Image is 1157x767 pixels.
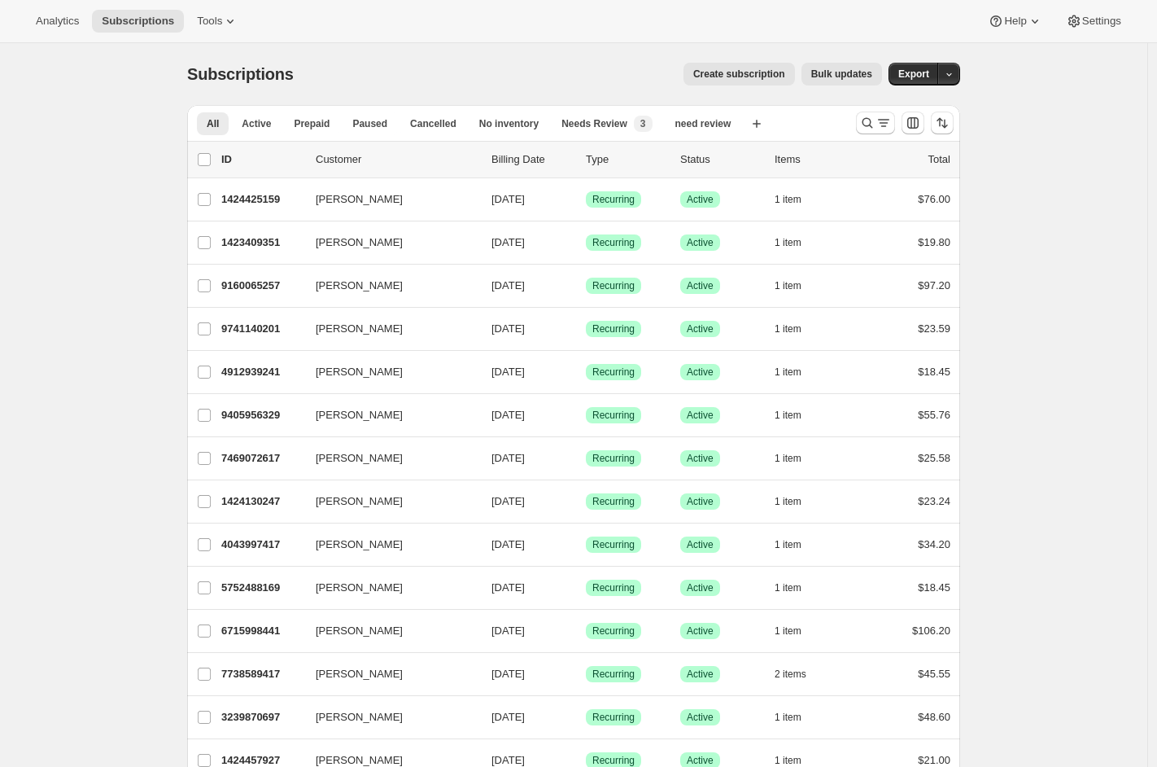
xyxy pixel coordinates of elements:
[775,706,819,729] button: 1 item
[221,537,303,553] p: 4043997417
[775,279,801,292] span: 1 item
[221,191,303,208] p: 1424425159
[775,366,801,379] span: 1 item
[775,495,801,508] span: 1 item
[352,117,387,130] span: Paused
[316,191,403,208] span: [PERSON_NAME]
[687,236,714,249] span: Active
[26,10,89,33] button: Analytics
[592,279,635,292] span: Recurring
[187,10,248,33] button: Tools
[221,576,950,599] div: 5752488169[PERSON_NAME][DATE]SuccessRecurringSuccessActive1 item$18.45
[744,112,770,135] button: Create new view
[479,117,539,130] span: No inventory
[306,316,469,342] button: [PERSON_NAME]
[918,366,950,378] span: $18.45
[316,321,403,337] span: [PERSON_NAME]
[775,409,801,422] span: 1 item
[561,117,627,130] span: Needs Review
[1082,15,1121,28] span: Settings
[918,279,950,291] span: $97.20
[316,234,403,251] span: [PERSON_NAME]
[775,188,819,211] button: 1 item
[207,117,219,130] span: All
[221,151,303,168] p: ID
[775,322,801,335] span: 1 item
[592,754,635,767] span: Recurring
[683,63,795,85] button: Create subscription
[491,366,525,378] span: [DATE]
[918,581,950,594] span: $18.45
[221,404,950,427] div: 9405956329[PERSON_NAME][DATE]SuccessRecurringSuccessActive1 item$55.76
[316,407,403,423] span: [PERSON_NAME]
[640,117,646,130] span: 3
[316,666,403,682] span: [PERSON_NAME]
[898,68,929,81] span: Export
[221,663,950,686] div: 7738589417[PERSON_NAME][DATE]SuccessRecurringSuccessActive2 items$45.55
[687,193,714,206] span: Active
[687,452,714,465] span: Active
[978,10,1052,33] button: Help
[687,538,714,551] span: Active
[221,620,950,642] div: 6715998441[PERSON_NAME][DATE]SuccessRecurringSuccessActive1 item$106.20
[918,236,950,248] span: $19.80
[592,322,635,335] span: Recurring
[221,666,303,682] p: 7738589417
[221,231,950,254] div: 1423409351[PERSON_NAME][DATE]SuccessRecurringSuccessActive1 item$19.80
[306,661,469,687] button: [PERSON_NAME]
[918,754,950,766] span: $21.00
[316,450,403,467] span: [PERSON_NAME]
[775,663,824,686] button: 2 items
[316,537,403,553] span: [PERSON_NAME]
[687,625,714,638] span: Active
[306,618,469,644] button: [PERSON_NAME]
[221,234,303,251] p: 1423409351
[592,452,635,465] span: Recurring
[221,450,303,467] p: 7469072617
[221,318,950,340] div: 9741140201[PERSON_NAME][DATE]SuccessRecurringSuccessActive1 item$23.59
[856,112,895,134] button: Search and filter results
[775,193,801,206] span: 1 item
[316,623,403,639] span: [PERSON_NAME]
[775,151,856,168] div: Items
[918,668,950,680] span: $45.55
[687,581,714,594] span: Active
[775,625,801,638] span: 1 item
[592,668,635,681] span: Recurring
[918,495,950,507] span: $23.24
[1004,15,1026,28] span: Help
[36,15,79,28] span: Analytics
[918,711,950,723] span: $48.60
[592,366,635,379] span: Recurring
[775,404,819,427] button: 1 item
[491,495,525,507] span: [DATE]
[221,706,950,729] div: 3239870697[PERSON_NAME][DATE]SuccessRecurringSuccessActive1 item$48.60
[491,668,525,680] span: [DATE]
[918,452,950,464] span: $25.58
[675,117,731,130] span: need review
[221,364,303,380] p: 4912939241
[221,407,303,423] p: 9405956329
[187,65,294,83] span: Subscriptions
[221,188,950,211] div: 1424425159[PERSON_NAME][DATE]SuccessRecurringSuccessActive1 item$76.00
[775,576,819,599] button: 1 item
[221,493,303,510] p: 1424130247
[491,581,525,594] span: [DATE]
[306,273,469,299] button: [PERSON_NAME]
[775,490,819,513] button: 1 item
[888,63,939,85] button: Export
[221,533,950,556] div: 4043997417[PERSON_NAME][DATE]SuccessRecurringSuccessActive1 item$34.20
[491,409,525,421] span: [DATE]
[592,409,635,422] span: Recurring
[491,279,525,291] span: [DATE]
[687,366,714,379] span: Active
[775,447,819,470] button: 1 item
[928,151,950,168] p: Total
[294,117,330,130] span: Prepaid
[316,709,403,725] span: [PERSON_NAME]
[592,581,635,594] span: Recurring
[902,112,924,134] button: Customize table column order and visibility
[491,452,525,464] span: [DATE]
[693,68,785,81] span: Create subscription
[221,361,950,383] div: 4912939241[PERSON_NAME][DATE]SuccessRecurringSuccessActive1 item$18.45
